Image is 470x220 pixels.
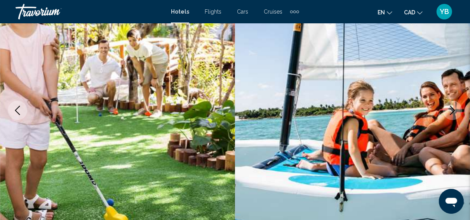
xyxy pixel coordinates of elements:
[237,9,248,15] a: Cars
[264,9,282,15] a: Cruises
[171,9,189,15] a: Hotels
[16,4,163,19] a: Travorium
[205,9,221,15] a: Flights
[404,7,423,18] button: Change currency
[378,9,385,16] span: en
[443,101,462,120] button: Next image
[434,3,454,20] button: User Menu
[439,189,464,214] iframe: Button to launch messaging window
[378,7,392,18] button: Change language
[404,9,415,16] span: CAD
[440,8,449,16] span: YB
[8,101,27,120] button: Previous image
[290,5,299,18] button: Extra navigation items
